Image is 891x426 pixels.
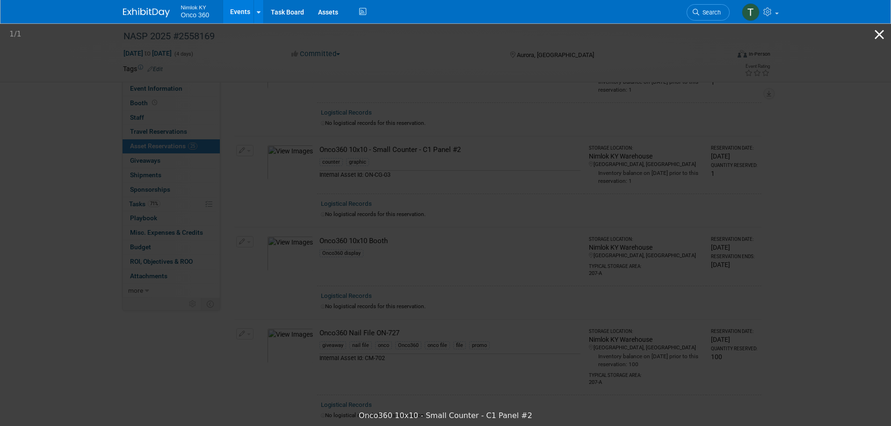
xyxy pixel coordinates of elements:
button: Close gallery [868,23,891,45]
span: 1 [9,29,14,38]
span: Search [699,9,721,16]
img: ExhibitDay [123,8,170,17]
span: Nimlok KY [181,2,210,12]
a: Search [687,4,730,21]
span: 1 [17,29,22,38]
span: Onco 360 [181,11,210,19]
img: Tim Bugaile [742,3,760,21]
